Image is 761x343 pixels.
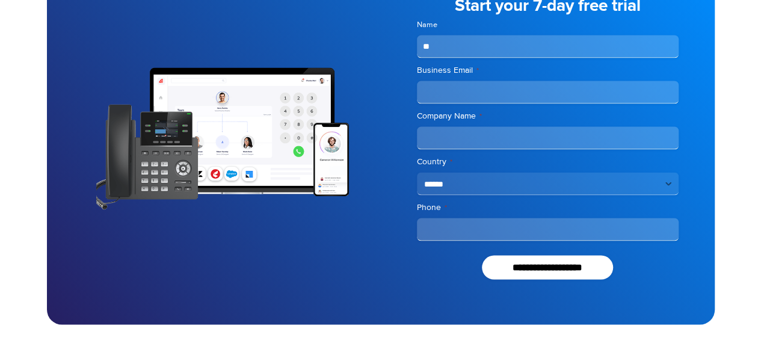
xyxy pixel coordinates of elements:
label: Company Name [417,110,679,122]
label: Phone [417,201,679,213]
label: Business Email [417,64,679,76]
label: Country [417,155,679,167]
label: Name [417,19,679,31]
